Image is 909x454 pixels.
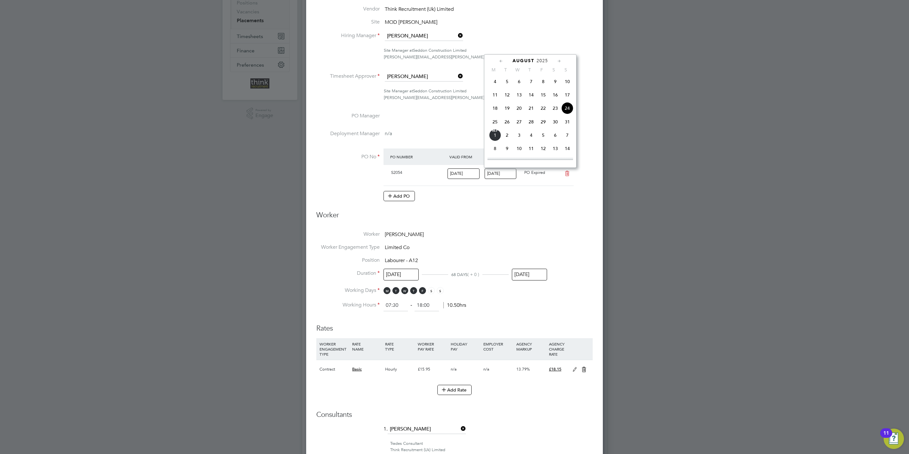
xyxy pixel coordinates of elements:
[883,433,889,441] div: 11
[483,366,489,372] span: n/a
[547,338,569,360] div: AGENCY CHARGE RATE
[513,89,525,101] span: 13
[448,168,480,179] input: Select one
[316,424,593,440] li: 1.
[561,89,573,101] span: 17
[390,440,593,447] div: Trades Consultant
[384,360,416,378] div: Hourly
[392,287,399,294] span: T
[410,287,417,294] span: T
[416,338,449,355] div: WORKER PAY RATE
[549,142,561,155] span: 13
[316,73,380,80] label: Timesheet Approver
[385,31,463,41] input: Search for...
[489,116,501,128] span: 25
[316,211,593,225] h3: Worker
[487,67,500,73] span: M
[413,88,467,94] span: Seddon Construction Limited
[501,142,513,155] span: 9
[389,151,448,162] div: PO Number
[391,170,402,175] span: S2054
[524,67,536,73] span: T
[549,89,561,101] span: 16
[537,89,549,101] span: 15
[388,424,466,434] input: Search for...
[489,129,501,141] span: 1
[448,151,485,162] div: Valid From
[384,48,413,53] span: Site Manager at
[316,244,380,251] label: Worker Engagement Type
[352,366,362,372] span: Basic
[516,366,530,372] span: 13.79%
[513,156,525,168] span: 17
[316,287,380,294] label: Working Days
[316,257,380,264] label: Position
[525,142,537,155] span: 11
[561,116,573,128] span: 31
[525,129,537,141] span: 4
[384,95,551,100] span: [PERSON_NAME][EMAIL_ADDRESS][PERSON_NAME][PERSON_NAME][DOMAIN_NAME]
[549,366,561,372] span: £18.15
[549,76,561,88] span: 9
[549,129,561,141] span: 6
[537,156,549,168] span: 19
[549,116,561,128] span: 30
[501,102,513,114] span: 19
[437,385,472,395] button: Add Rate
[384,300,408,311] input: 08:00
[316,32,380,39] label: Hiring Manager
[401,287,408,294] span: W
[525,102,537,114] span: 21
[561,129,573,141] span: 7
[512,67,524,73] span: W
[489,129,501,132] span: Sep
[537,76,549,88] span: 8
[384,269,419,280] input: Select one
[500,67,512,73] span: T
[451,272,467,277] span: 68 DAYS
[384,338,416,355] div: RATE TYPE
[525,89,537,101] span: 14
[561,156,573,168] span: 21
[489,76,501,88] span: 4
[316,19,380,25] label: Site
[385,6,454,12] span: Think Recruitment (Uk) Limited
[385,257,418,264] span: Labourer - A12
[384,287,390,294] span: M
[513,142,525,155] span: 10
[515,338,547,355] div: AGENCY MARKUP
[428,287,435,294] span: S
[548,67,560,73] span: S
[513,116,525,128] span: 27
[513,129,525,141] span: 3
[489,89,501,101] span: 11
[316,154,380,160] label: PO No
[416,360,449,378] div: £15.95
[384,191,415,201] button: Add PO
[385,244,409,251] span: Limited Co
[501,156,513,168] span: 16
[536,67,548,73] span: F
[561,102,573,114] span: 24
[351,338,383,355] div: RATE NAME
[437,287,444,294] span: S
[537,116,549,128] span: 29
[549,102,561,114] span: 23
[316,318,593,333] h3: Rates
[385,130,392,137] span: n/a
[489,156,501,168] span: 15
[443,302,466,308] span: 10.50hrs
[524,170,545,175] span: PO Expired
[489,142,501,155] span: 8
[384,88,413,94] span: Site Manager at
[316,302,380,308] label: Working Hours
[413,48,467,53] span: Seddon Construction Limited
[318,338,351,360] div: WORKER ENGAGEMENT TYPE
[537,58,548,63] span: 2025
[409,302,413,308] span: ‐
[501,76,513,88] span: 5
[449,338,482,355] div: HOLIDAY PAY
[485,168,517,179] input: Select one
[482,338,514,355] div: EMPLOYER COST
[316,130,380,137] label: Deployment Manager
